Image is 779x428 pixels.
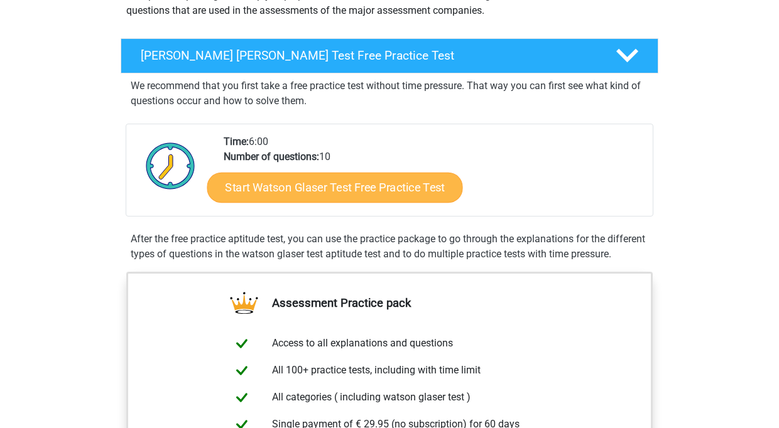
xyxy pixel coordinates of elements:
h4: [PERSON_NAME] [PERSON_NAME] Test Free Practice Test [141,48,596,63]
b: Time: [224,136,249,147]
a: Start Watson Glaser Test Free Practice Test [207,173,463,203]
img: Clock [139,134,202,197]
div: After the free practice aptitude test, you can use the practice package to go through the explana... [126,232,653,262]
b: Number of questions: [224,151,319,163]
a: [PERSON_NAME] [PERSON_NAME] Test Free Practice Test [116,38,663,73]
div: 6:00 10 [214,134,652,216]
p: We recommend that you first take a free practice test without time pressure. That way you can fir... [131,78,648,109]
